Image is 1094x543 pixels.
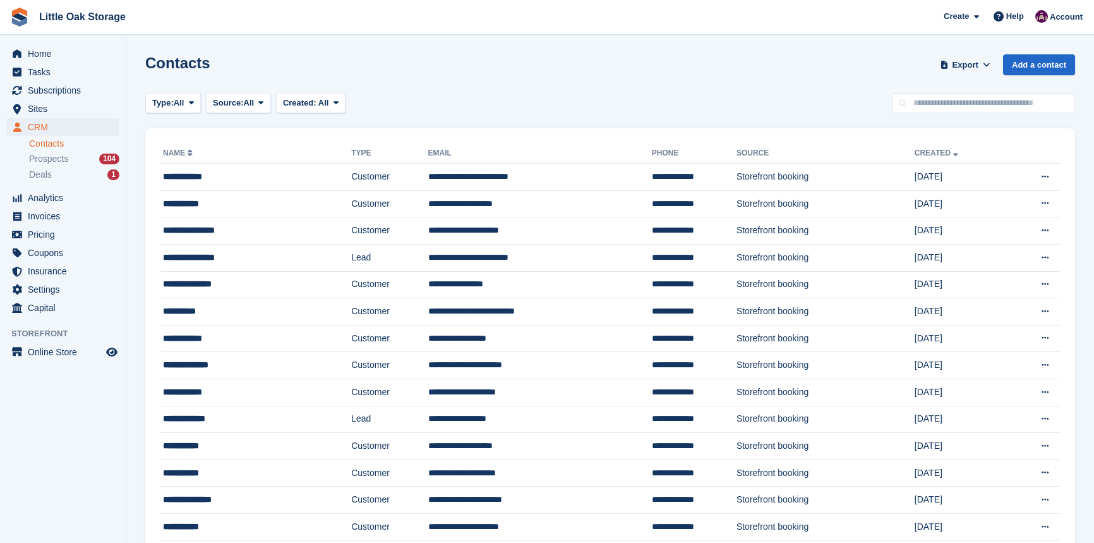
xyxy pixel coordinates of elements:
th: Phone [652,143,736,164]
a: menu [6,299,119,317]
td: [DATE] [915,487,1007,514]
span: Sites [28,100,104,118]
td: [DATE] [915,298,1007,326]
td: [DATE] [915,244,1007,271]
td: [DATE] [915,164,1007,191]
td: [DATE] [915,271,1007,298]
span: Account [1050,11,1083,23]
td: Storefront booking [736,379,915,406]
span: Deals [29,169,52,181]
td: [DATE] [915,433,1007,460]
button: Created: All [276,93,346,114]
td: Storefront booking [736,352,915,379]
a: menu [6,207,119,225]
span: Type: [152,97,174,109]
th: Type [351,143,428,164]
th: Email [428,143,652,164]
span: Source: [213,97,243,109]
td: [DATE] [915,406,1007,433]
td: Storefront booking [736,325,915,352]
a: menu [6,226,119,243]
td: Storefront booking [736,487,915,514]
td: Storefront booking [736,190,915,217]
span: Invoices [28,207,104,225]
td: Storefront booking [736,271,915,298]
span: Coupons [28,244,104,262]
span: Help [1006,10,1024,23]
button: Source: All [206,93,271,114]
img: Morgen Aujla [1035,10,1048,23]
td: Storefront booking [736,433,915,460]
span: Storefront [11,327,126,340]
span: Created: [283,98,316,107]
div: 1 [107,169,119,180]
span: Insurance [28,262,104,280]
span: Online Store [28,343,104,361]
button: Export [937,54,993,75]
td: [DATE] [915,190,1007,217]
h1: Contacts [145,54,210,71]
td: Storefront booking [736,217,915,245]
td: Customer [351,487,428,514]
td: Storefront booking [736,406,915,433]
a: menu [6,100,119,118]
span: Pricing [28,226,104,243]
a: menu [6,281,119,298]
a: Created [915,149,961,157]
td: Customer [351,164,428,191]
td: Lead [351,244,428,271]
span: Subscriptions [28,82,104,99]
a: menu [6,244,119,262]
td: [DATE] [915,460,1007,487]
a: menu [6,262,119,280]
td: Customer [351,190,428,217]
span: Create [944,10,969,23]
td: Customer [351,325,428,352]
span: All [174,97,184,109]
a: Prospects 104 [29,152,119,166]
span: Settings [28,281,104,298]
td: [DATE] [915,513,1007,540]
a: Little Oak Storage [34,6,131,27]
span: Tasks [28,63,104,81]
span: All [244,97,255,109]
td: Customer [351,217,428,245]
td: Customer [351,513,428,540]
td: [DATE] [915,352,1007,379]
span: Prospects [29,153,68,165]
a: Deals 1 [29,168,119,181]
a: Preview store [104,345,119,360]
a: menu [6,45,119,63]
td: Storefront booking [736,244,915,271]
button: Type: All [145,93,201,114]
a: menu [6,82,119,99]
span: Home [28,45,104,63]
td: Customer [351,379,428,406]
td: [DATE] [915,325,1007,352]
a: menu [6,118,119,136]
td: [DATE] [915,217,1007,245]
td: Storefront booking [736,164,915,191]
div: 104 [99,154,119,164]
a: Name [163,149,195,157]
a: Add a contact [1003,54,1075,75]
span: CRM [28,118,104,136]
span: Export [953,59,978,71]
a: menu [6,189,119,207]
td: Customer [351,460,428,487]
td: [DATE] [915,379,1007,406]
td: Storefront booking [736,513,915,540]
span: Analytics [28,189,104,207]
td: Customer [351,271,428,298]
td: Customer [351,433,428,460]
a: menu [6,343,119,361]
td: Storefront booking [736,298,915,326]
th: Source [736,143,915,164]
img: stora-icon-8386f47178a22dfd0bd8f6a31ec36ba5ce8667c1dd55bd0f319d3a0aa187defe.svg [10,8,29,27]
td: Customer [351,352,428,379]
td: Storefront booking [736,460,915,487]
span: Capital [28,299,104,317]
td: Customer [351,298,428,326]
a: Contacts [29,138,119,150]
a: menu [6,63,119,81]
